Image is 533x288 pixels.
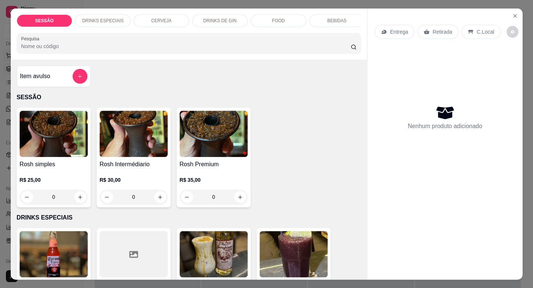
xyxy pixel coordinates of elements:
p: C.Local [476,28,494,36]
h4: Rosh simples [19,160,87,169]
h4: Rosh Premium [180,160,248,169]
p: SESSÃO [35,18,53,24]
img: product-image [180,111,248,157]
img: product-image [19,111,87,157]
img: product-image [180,231,248,277]
p: FOOD [272,18,285,24]
label: Pesquisa [21,36,41,42]
p: BEBIDAS [327,18,346,24]
p: Entrega [390,28,408,36]
img: product-image [259,231,328,277]
button: add-separate-item [73,69,87,84]
p: R$ 25,00 [19,176,87,184]
img: product-image [19,231,87,277]
p: DRINKS DE GIN [203,18,237,24]
button: decrease-product-quantity [506,26,518,38]
p: R$ 35,00 [180,176,248,184]
input: Pesquisa [21,43,351,50]
h4: Item avulso [20,72,50,81]
p: Nenhum produto adicionado [408,122,482,131]
p: SESSÃO [16,93,361,102]
img: product-image [100,111,168,157]
h4: Rosh Intermédiario [100,160,168,169]
p: DRINKS ESPECIAIS [82,18,124,24]
p: DRINKS ESPECIAIS [16,213,361,222]
p: Retirada [432,28,452,36]
p: R$ 30,00 [100,176,168,184]
p: CERVEJA [151,18,171,24]
button: Close [509,10,521,22]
